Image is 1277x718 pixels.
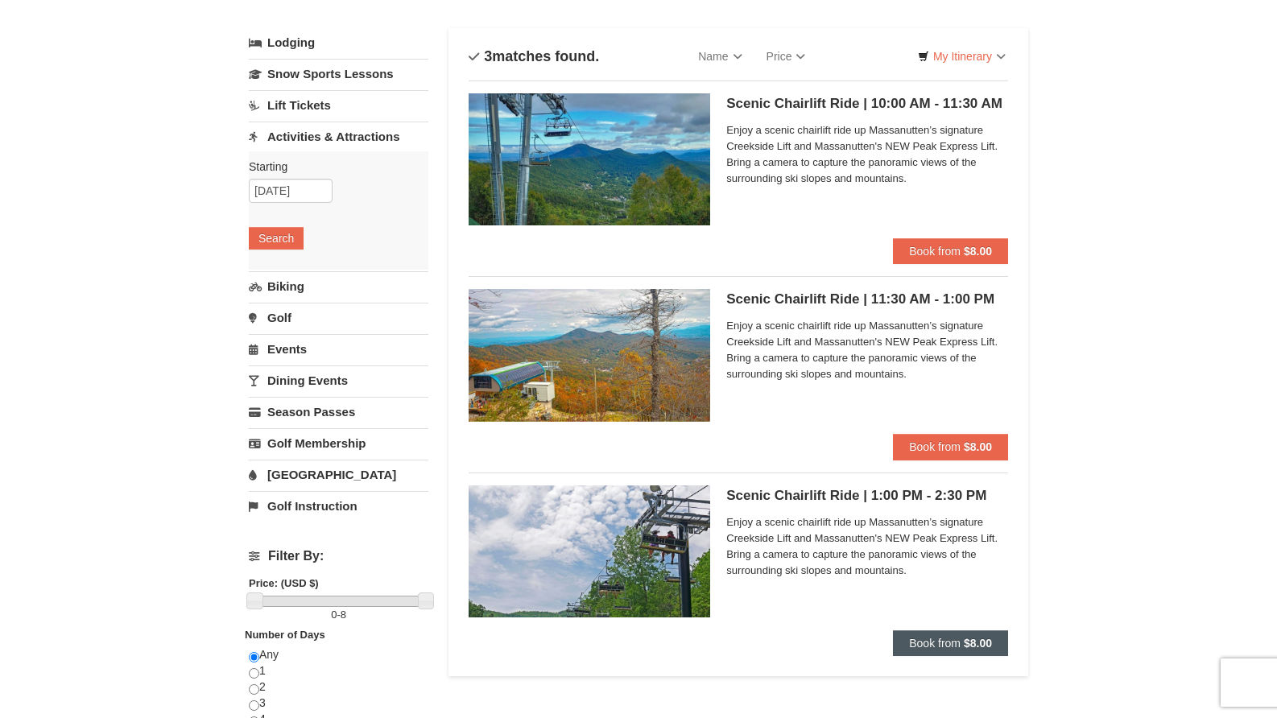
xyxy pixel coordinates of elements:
label: - [249,607,428,623]
h5: Scenic Chairlift Ride | 1:00 PM - 2:30 PM [726,488,1008,504]
button: Book from $8.00 [893,630,1008,656]
h5: Scenic Chairlift Ride | 10:00 AM - 11:30 AM [726,96,1008,112]
h5: Scenic Chairlift Ride | 11:30 AM - 1:00 PM [726,291,1008,307]
a: Dining Events [249,365,428,395]
a: [GEOGRAPHIC_DATA] [249,460,428,489]
a: Events [249,334,428,364]
a: Snow Sports Lessons [249,59,428,89]
button: Book from $8.00 [893,238,1008,264]
a: Lodging [249,28,428,57]
strong: $8.00 [964,245,992,258]
span: 8 [341,609,346,621]
span: Enjoy a scenic chairlift ride up Massanutten’s signature Creekside Lift and Massanutten's NEW Pea... [726,318,1008,382]
span: Enjoy a scenic chairlift ride up Massanutten’s signature Creekside Lift and Massanutten's NEW Pea... [726,514,1008,579]
button: Book from $8.00 [893,434,1008,460]
h4: Filter By: [249,549,428,563]
a: Activities & Attractions [249,122,428,151]
strong: Price: (USD $) [249,577,319,589]
a: Golf [249,303,428,332]
a: Lift Tickets [249,90,428,120]
a: Biking [249,271,428,301]
span: Book from [909,637,961,650]
img: 24896431-1-a2e2611b.jpg [469,93,710,225]
a: Season Passes [249,397,428,427]
img: 24896431-9-664d1467.jpg [469,485,710,617]
strong: $8.00 [964,637,992,650]
button: Search [249,227,304,250]
h4: matches found. [469,48,599,64]
a: Golf Membership [249,428,428,458]
a: Name [686,40,754,72]
span: Book from [909,245,961,258]
span: Enjoy a scenic chairlift ride up Massanutten’s signature Creekside Lift and Massanutten's NEW Pea... [726,122,1008,187]
strong: Number of Days [245,629,325,641]
a: Price [754,40,818,72]
a: My Itinerary [907,44,1016,68]
span: 3 [484,48,492,64]
strong: $8.00 [964,440,992,453]
label: Starting [249,159,416,175]
span: Book from [909,440,961,453]
a: Golf Instruction [249,491,428,521]
img: 24896431-13-a88f1aaf.jpg [469,289,710,421]
span: 0 [331,609,337,621]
